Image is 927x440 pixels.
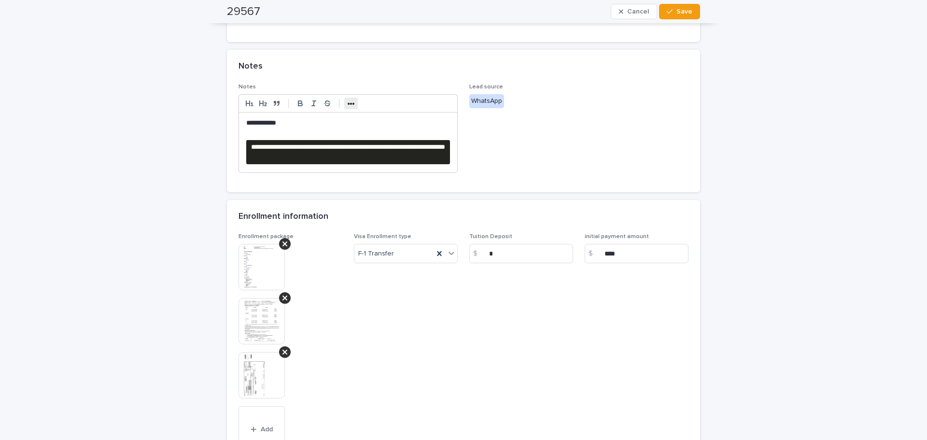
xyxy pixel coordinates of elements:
[611,4,657,19] button: Cancel
[659,4,700,19] button: Save
[261,426,273,433] span: Add
[239,212,328,222] h2: Enrollment information
[239,234,294,240] span: Enrollment package
[585,234,649,240] span: initial payment amount
[348,100,355,108] strong: •••
[227,5,260,19] h2: 29567
[239,84,256,90] span: Notes
[585,244,604,263] div: $
[469,84,503,90] span: Lead source
[239,61,263,72] h2: Notes
[344,98,358,109] button: •••
[469,94,504,108] div: WhatsApp
[358,249,394,259] span: F-1 Transfer
[676,8,692,15] span: Save
[354,234,411,240] span: Visa Enrollment type
[627,8,649,15] span: Cancel
[469,244,489,263] div: $
[469,234,512,240] span: Tuition Deposit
